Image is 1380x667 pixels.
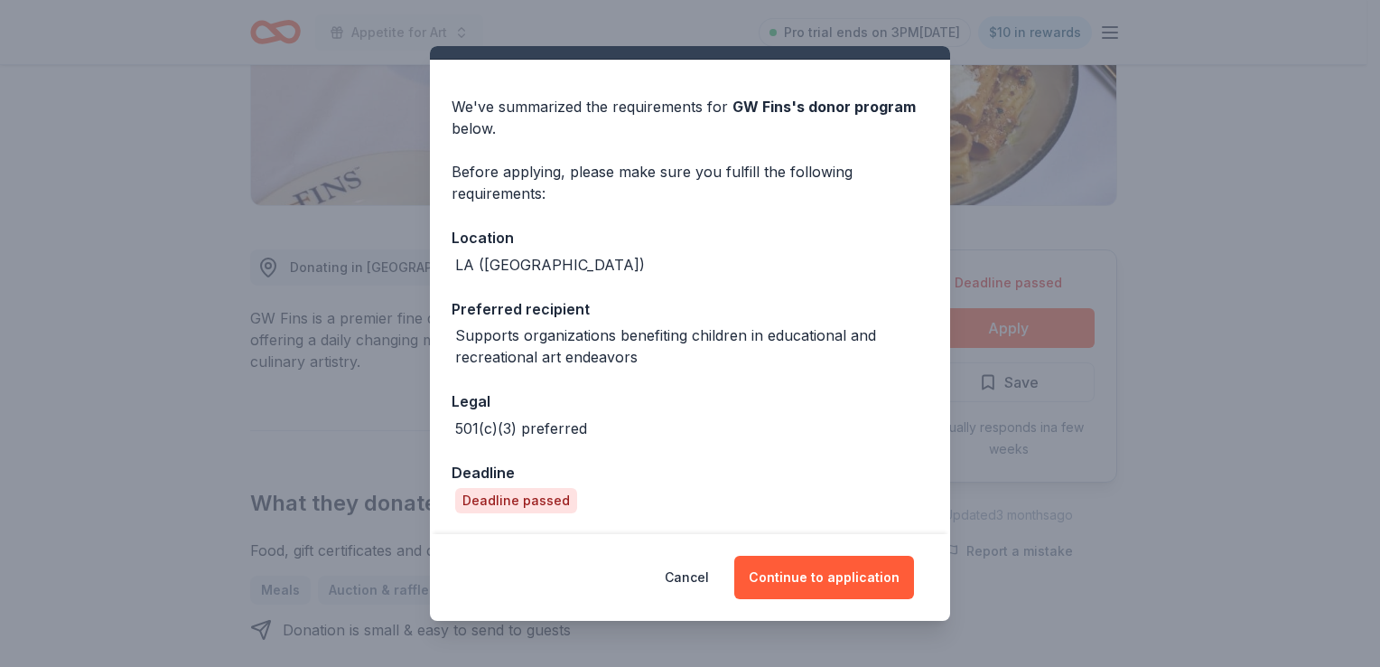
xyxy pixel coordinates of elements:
[455,488,577,513] div: Deadline passed
[455,254,645,276] div: LA ([GEOGRAPHIC_DATA])
[452,161,928,204] div: Before applying, please make sure you fulfill the following requirements:
[455,324,928,368] div: Supports organizations benefiting children in educational and recreational art endeavors
[452,461,928,484] div: Deadline
[452,297,928,321] div: Preferred recipient
[732,98,916,116] span: GW Fins 's donor program
[452,390,928,413] div: Legal
[452,226,928,249] div: Location
[665,556,709,599] button: Cancel
[452,96,928,139] div: We've summarized the requirements for below.
[734,556,914,599] button: Continue to application
[455,418,587,439] div: 501(c)(3) preferred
